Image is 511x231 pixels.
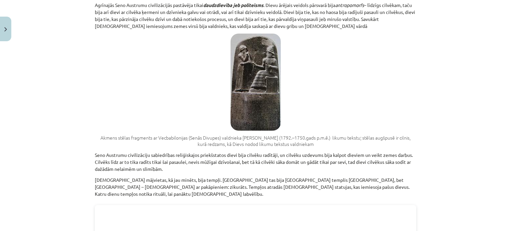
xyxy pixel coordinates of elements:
i: antropomorfs [335,2,364,8]
img: icon-close-lesson-0947bae3869378f0d4975bcd49f059093ad1ed9edebbc8119c70593378902aed.svg [4,27,7,32]
figcaption: Akmens stēlas fragments ar Vecbabilonijas (Senās Divupes) valdnieka [PERSON_NAME] (1792.–1750.gad... [95,135,416,148]
p: [DEMOGRAPHIC_DATA] mājvietas, kā jau minēts, bija tempļi. [GEOGRAPHIC_DATA] tas bija [GEOGRAPHIC_... [95,176,416,197]
i: daudzdievība jeb politeisms [203,2,263,8]
p: Agrīnajās Seno Austrumu civilizācijās pastāvēja tikai . Dievu ārējais veidols pārsvarā bija – līd... [95,2,416,30]
p: Seno Austrumu civilizāciju sabiedrības reliģiskajos priekšstatos dievi bija cilvēku radītāji, un ... [95,152,416,173]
